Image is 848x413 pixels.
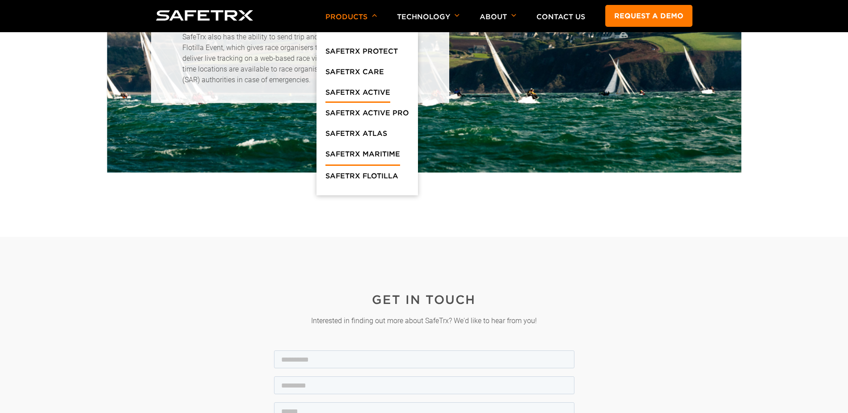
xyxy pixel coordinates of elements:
[803,370,848,413] div: Chat-Widget
[307,316,541,326] p: Interested in finding out more about SafeTrx? We'd like to hear from you!
[605,5,692,27] a: Request a demo
[480,13,516,32] p: About
[372,14,377,17] img: Arrow down
[10,107,48,114] span: Discover More
[325,170,398,186] a: SafeTrx Flotilla
[325,13,377,32] p: Products
[325,128,387,144] a: SafeTrx Atlas
[2,106,8,112] input: Discover More
[325,46,398,62] a: SafeTrx Protect
[803,370,848,413] iframe: Chat Widget
[536,13,585,21] a: Contact Us
[325,66,384,82] a: SafeTrx Care
[511,14,516,17] img: Arrow down
[10,95,54,101] span: Request a Demo
[325,107,409,123] a: SafeTrx Active Pro
[2,94,8,100] input: Request a Demo
[325,87,390,103] a: SafeTrx Active
[307,291,541,309] h2: Get in touch
[455,14,460,17] img: Arrow down
[156,10,253,21] img: Logo SafeTrx
[325,148,400,166] a: SafeTrx Maritime
[2,190,8,196] input: I agree to allow 8 West Consulting to store and process my personal data.*
[397,13,460,32] p: Technology
[11,189,201,196] p: I agree to allow 8 West Consulting to store and process my personal data.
